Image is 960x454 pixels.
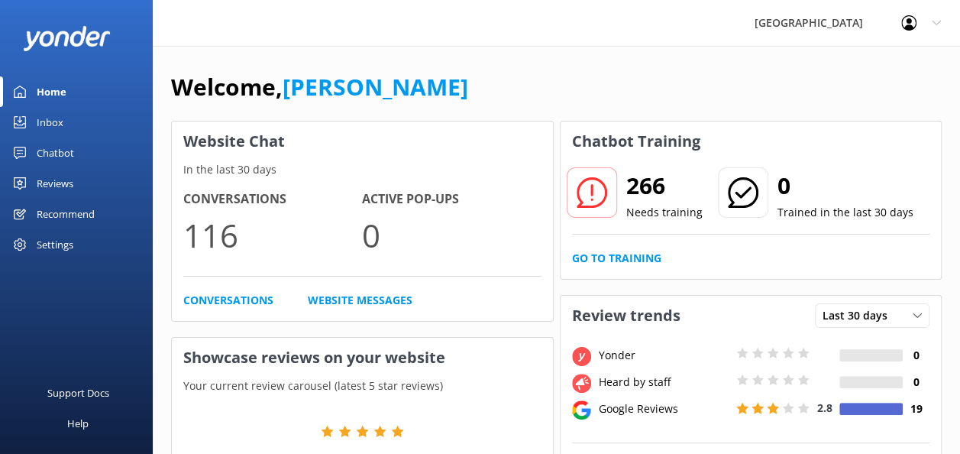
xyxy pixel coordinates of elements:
h4: Conversations [183,190,362,209]
div: Settings [37,229,73,260]
h1: Welcome, [171,69,468,105]
h4: 19 [903,400,929,417]
span: 2.8 [817,400,832,415]
h4: 0 [903,347,929,364]
h3: Showcase reviews on your website [172,338,553,378]
h3: Chatbot Training [561,122,712,161]
a: Conversations [183,292,273,309]
div: Google Reviews [595,400,732,417]
h3: Review trends [561,296,692,336]
h4: 0 [903,374,929,391]
img: yonder-white-logo.png [23,26,111,51]
div: Reviews [37,168,73,199]
p: Needs training [626,204,703,221]
h4: Active Pop-ups [362,190,541,209]
p: 0 [362,209,541,261]
div: Yonder [595,347,732,364]
span: Last 30 days [823,307,897,324]
h2: 0 [777,167,913,204]
h3: Website Chat [172,122,553,161]
h2: 266 [626,167,703,204]
p: Your current review carousel (latest 5 star reviews) [172,378,553,394]
a: Website Messages [308,292,412,309]
a: [PERSON_NAME] [283,71,468,102]
div: Inbox [37,107,63,138]
div: Home [37,76,66,107]
div: Recommend [37,199,95,229]
p: 116 [183,209,362,261]
div: Heard by staff [595,374,732,391]
div: Support Docs [47,378,109,408]
p: In the last 30 days [172,161,553,178]
p: Trained in the last 30 days [777,204,913,221]
div: Chatbot [37,138,74,168]
a: Go to Training [572,250,661,267]
div: Help [67,408,89,439]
